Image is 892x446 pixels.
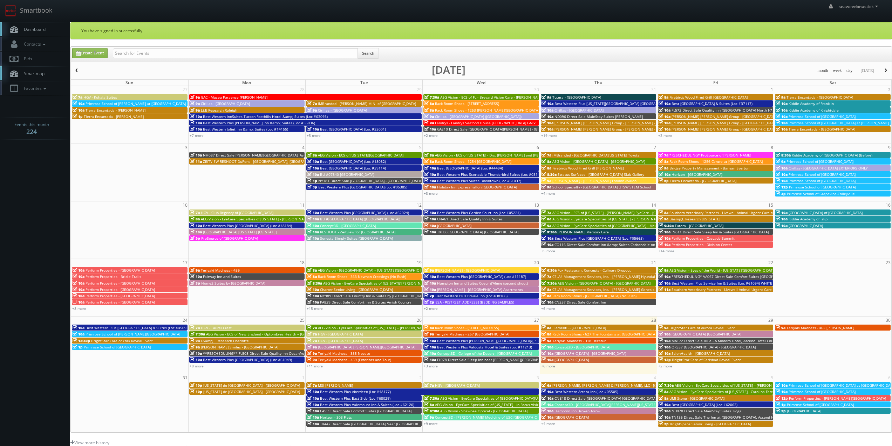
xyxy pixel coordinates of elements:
[424,95,439,100] span: 7:30a
[424,159,434,164] span: 8a
[789,101,834,106] span: Kiddie Academy of Franklin
[776,210,788,215] span: 10a
[776,120,788,125] span: 10a
[542,325,551,330] span: 8a
[542,242,553,247] span: 10a
[318,153,403,158] span: AEG Vision - ECS of [US_STATE][GEOGRAPHIC_DATA]
[86,274,141,279] span: Perform Properties - Bridle Trails
[542,287,551,292] span: 8a
[672,242,732,247] span: Perform Properties - Division Center
[552,185,651,189] span: School Specialty - [GEOGRAPHIC_DATA] UTSW STEM School
[73,281,84,286] span: 10a
[201,325,232,330] span: HGV - Laurel Crest
[86,293,155,298] span: Perform Properties - [GEOGRAPHIC_DATA]
[307,185,317,189] span: 3p
[307,325,317,330] span: 7a
[424,120,434,125] span: 9a
[554,127,688,132] span: [PERSON_NAME] [PERSON_NAME] Group - [PERSON_NAME] - [STREET_ADDRESS]
[787,159,853,164] span: Primrose School of [GEOGRAPHIC_DATA]
[542,293,551,298] span: 8a
[190,223,202,228] span: 10a
[437,274,526,279] span: Best Western Plus [GEOGRAPHIC_DATA] (Loc #11187)
[5,5,16,16] img: smartbook-logo.png
[307,293,319,298] span: 10a
[424,108,434,113] span: 8a
[542,236,553,241] span: 10a
[437,287,523,292] span: [PERSON_NAME] - [GEOGRAPHIC_DATA] Apartments
[320,210,409,215] span: Best Western Plus [GEOGRAPHIC_DATA] (Loc #62024)
[776,159,785,164] span: 9a
[424,210,436,215] span: 10a
[320,236,393,241] span: Sonesta Simply Suites [GEOGRAPHIC_DATA]
[73,293,84,298] span: 10a
[20,85,48,91] span: Favorites
[789,108,839,113] span: Kiddie Academy of Knightdale
[318,101,416,106] span: iMBranded - [PERSON_NAME] MINI of [GEOGRAPHIC_DATA]
[73,325,84,330] span: 10a
[190,153,202,158] span: 10a
[552,95,601,100] span: Tutera - [GEOGRAPHIC_DATA]
[424,133,438,138] a: +2 more
[789,210,863,215] span: [GEOGRAPHIC_DATA] of [GEOGRAPHIC_DATA]
[424,300,434,305] span: 2p
[542,300,553,305] span: 10a
[84,114,144,119] span: Tierra Encantada - [PERSON_NAME]
[424,191,438,196] a: +3 more
[839,4,880,9] span: seaweedonastick
[558,172,644,177] span: Stratus Surfaces - [GEOGRAPHIC_DATA] Slab Gallery
[558,281,651,286] span: AEG Vision - [GEOGRAPHIC_DATA] - [GEOGRAPHIC_DATA]
[86,332,180,337] span: Primrose School of [PERSON_NAME][GEOGRAPHIC_DATA]
[72,48,108,58] a: Create Event
[307,159,319,164] span: 10a
[437,185,517,189] span: Holiday Inn Express Fallon [GEOGRAPHIC_DATA]
[659,281,670,286] span: 10a
[435,300,514,305] span: ESA - #[STREET_ADDRESS] (BEDDING SAMPLES)
[542,178,551,183] span: 9a
[552,178,636,183] span: [PERSON_NAME] - [PERSON_NAME] London Avalon
[659,268,668,273] span: 8a
[554,114,643,119] span: ND096 Direct Sale MainStay Suites [PERSON_NAME]
[73,101,84,106] span: 10a
[20,26,46,32] span: Dashboard
[672,101,753,106] span: Best [GEOGRAPHIC_DATA] & Suites (Loc #37117)
[86,268,155,273] span: Perform Properties - [GEOGRAPHIC_DATA]
[542,114,553,119] span: 10a
[190,108,200,113] span: 9a
[554,101,697,106] span: Best Western Plus [US_STATE][GEOGRAPHIC_DATA] [GEOGRAPHIC_DATA] (Loc #37096)
[307,133,321,138] a: +5 more
[86,287,155,292] span: Perform Properties - [GEOGRAPHIC_DATA]
[789,172,856,177] span: Primrose School of [GEOGRAPHIC_DATA]
[658,133,672,138] a: +3 more
[424,223,436,228] span: 10a
[424,293,434,298] span: 2p
[190,325,200,330] span: 7a
[541,248,555,253] a: +5 more
[542,95,551,100] span: 9a
[190,159,202,164] span: 11a
[542,281,557,286] span: 7:30a
[659,153,668,158] span: 7a
[201,108,237,113] span: L&E Research Raleigh
[320,159,386,164] span: Best [GEOGRAPHIC_DATA] (Loc #18082)
[201,268,240,273] span: Teriyaki Madness - 439
[552,210,724,215] span: AEG Vision - ECS of [US_STATE] - [PERSON_NAME] EyeCare - [GEOGRAPHIC_DATA] ([GEOGRAPHIC_DATA])
[435,120,536,125] span: Landrys - Landrys Seafood House [GEOGRAPHIC_DATA] GALV
[320,223,376,228] span: Concept3D - [GEOGRAPHIC_DATA]
[776,95,785,100] span: 9a
[659,166,668,171] span: 9a
[669,217,720,221] span: L&amp;E Research [US_STATE]
[424,166,436,171] span: 10a
[435,325,499,330] span: Rack Room Shoes - [STREET_ADDRESS]
[190,210,200,215] span: 7a
[542,210,551,215] span: 7a
[435,159,511,164] span: Rack Room Shoes - 1254 [GEOGRAPHIC_DATA]
[672,172,722,177] span: Horizon - [GEOGRAPHIC_DATA]
[776,114,788,119] span: 10a
[789,114,856,119] span: Primrose School of [GEOGRAPHIC_DATA]
[658,248,674,253] a: +14 more
[424,178,436,183] span: 10a
[307,300,319,305] span: 10a
[552,325,606,330] span: Element6 - [GEOGRAPHIC_DATA]
[83,95,117,100] span: HGV - Kohala Suites
[672,120,811,125] span: [PERSON_NAME] [PERSON_NAME] Group - [GEOGRAPHIC_DATA] - [STREET_ADDRESS]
